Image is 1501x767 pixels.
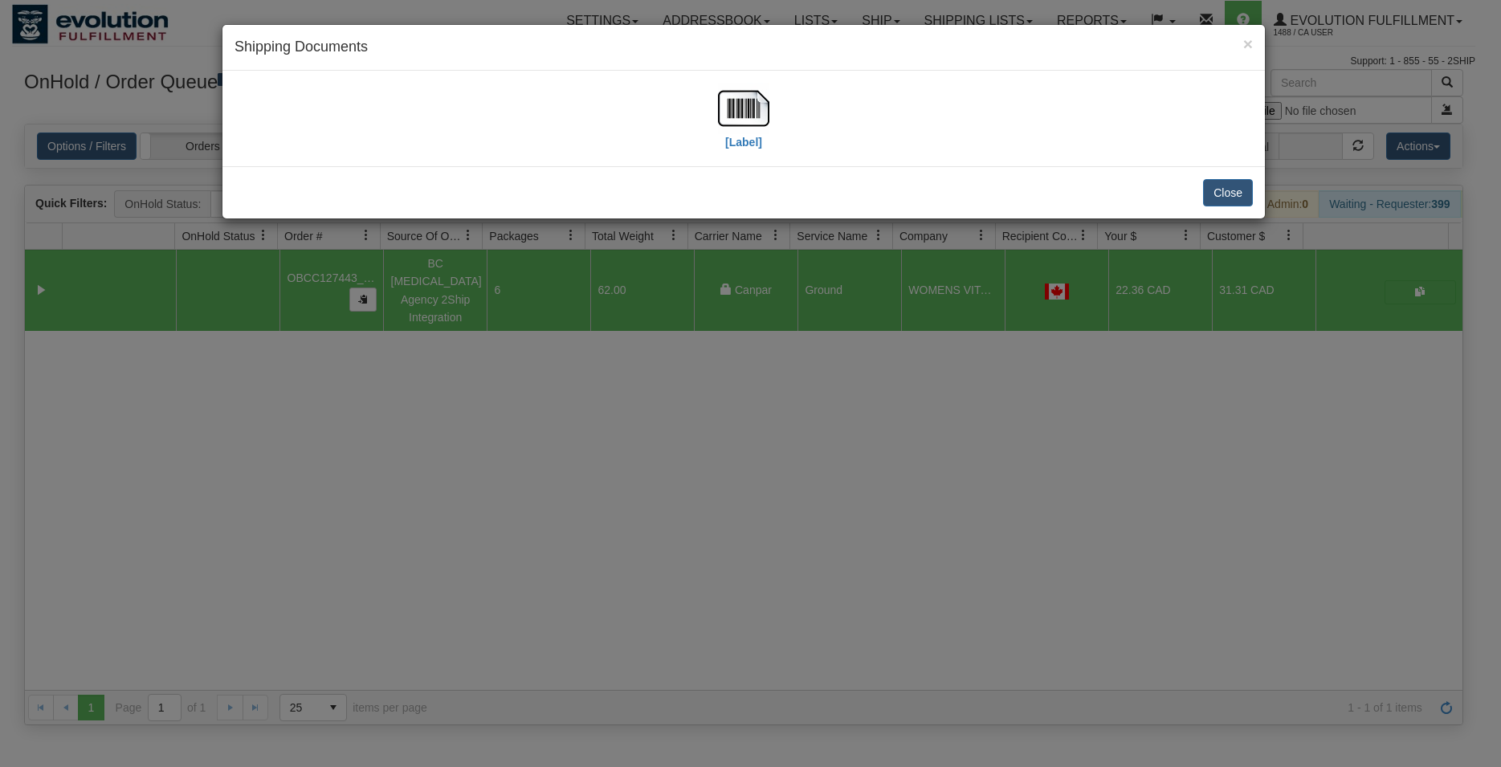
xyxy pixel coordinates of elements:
img: barcode.jpg [718,83,769,134]
a: [Label] [718,100,769,148]
span: × [1243,35,1253,53]
button: Close [1203,179,1253,206]
h4: Shipping Documents [235,37,1253,58]
button: Close [1243,35,1253,52]
label: [Label] [725,134,762,150]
